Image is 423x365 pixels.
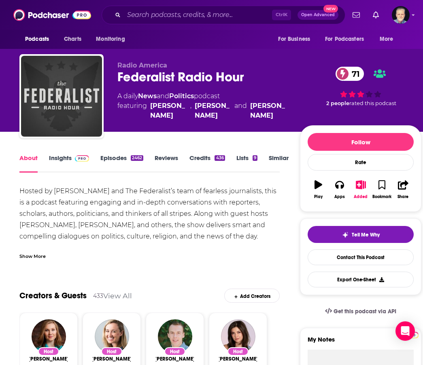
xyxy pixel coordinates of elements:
[236,154,257,173] a: Lists9
[253,155,257,161] div: 9
[117,91,287,120] div: A daily podcast
[320,32,376,47] button: open menu
[218,356,258,362] a: Evita Duffy-Alfonso
[117,101,287,120] span: featuring
[224,289,280,303] div: Add Creators
[298,10,338,20] button: Open AdvancedNew
[164,347,185,356] div: Host
[392,6,410,24] img: User Profile
[319,302,403,321] a: Get this podcast via API
[392,6,410,24] span: Logged in as JonesLiterary
[218,356,258,362] span: [PERSON_NAME]
[308,226,414,243] button: tell me why sparkleTell Me Why
[91,356,132,362] a: Emily Jashinsky
[155,356,195,362] span: [PERSON_NAME]
[269,154,289,173] a: Similar
[334,308,396,315] span: Get this podcast via API
[308,154,414,171] div: Rate
[323,5,338,13] span: New
[59,32,86,47] a: Charts
[308,335,414,350] label: My Notes
[91,356,132,362] span: [PERSON_NAME]
[100,154,143,173] a: Episodes2462
[90,32,135,47] button: open menu
[397,194,408,199] div: Share
[95,319,129,354] img: Emily Jashinsky
[278,34,310,45] span: For Business
[352,232,380,238] span: Tell Me Why
[49,154,89,173] a: InsightsPodchaser Pro
[301,13,335,17] span: Open Advanced
[155,154,178,173] a: Reviews
[272,32,320,47] button: open menu
[32,319,66,354] img: Joy Pullmann
[169,92,194,100] a: Politics
[395,321,415,341] div: Open Intercom Messenger
[96,34,125,45] span: Monitoring
[93,292,103,300] div: 433
[102,6,345,24] div: Search podcasts, credits, & more...
[103,291,132,300] a: View All
[21,56,102,137] img: Federalist Radio Hour
[325,34,364,45] span: For Podcasters
[131,155,143,161] div: 2462
[349,100,396,106] span: rated this podcast
[308,249,414,265] a: Contact This Podcast
[250,101,287,120] a: Ben Domenech
[150,101,187,120] a: Mollie Hemingway
[393,175,414,204] button: Share
[234,101,247,120] span: and
[221,319,255,354] img: Evita Duffy-Alfonso
[308,272,414,287] button: Export One-Sheet
[19,186,280,287] div: Hosted by [PERSON_NAME] and The Federalist’s team of fearless journalists, this is a podcast feat...
[371,175,392,204] button: Bookmark
[190,101,191,120] span: ,
[189,154,225,173] a: Credits436
[25,34,49,45] span: Podcasts
[329,175,350,204] button: Apps
[334,194,345,199] div: Apps
[157,92,169,100] span: and
[354,194,368,199] div: Added
[308,133,414,151] button: Follow
[370,8,382,22] a: Show notifications dropdown
[380,34,393,45] span: More
[392,6,410,24] button: Show profile menu
[372,194,391,199] div: Bookmark
[349,8,363,22] a: Show notifications dropdown
[272,10,291,20] span: Ctrl K
[308,175,329,204] button: Play
[350,175,371,204] button: Added
[326,100,349,106] span: 2 people
[158,319,192,354] img: Tristan Justice
[195,101,232,120] a: David Harsanyi
[13,7,91,23] img: Podchaser - Follow, Share and Rate Podcasts
[19,154,38,173] a: About
[75,155,89,162] img: Podchaser Pro
[28,356,69,362] a: Joy Pullmann
[117,61,167,69] span: Radio America
[124,8,272,21] input: Search podcasts, credits, & more...
[155,356,195,362] a: Tristan Justice
[300,61,421,112] div: 71 2 peoplerated this podcast
[374,32,404,47] button: open menu
[101,347,122,356] div: Host
[38,347,59,356] div: Host
[138,92,157,100] a: News
[64,34,81,45] span: Charts
[344,67,364,81] span: 71
[19,291,87,301] a: Creators & Guests
[19,32,60,47] button: open menu
[227,347,249,356] div: Host
[342,232,349,238] img: tell me why sparkle
[215,155,225,161] div: 436
[336,67,364,81] a: 71
[314,194,323,199] div: Play
[28,356,69,362] span: [PERSON_NAME]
